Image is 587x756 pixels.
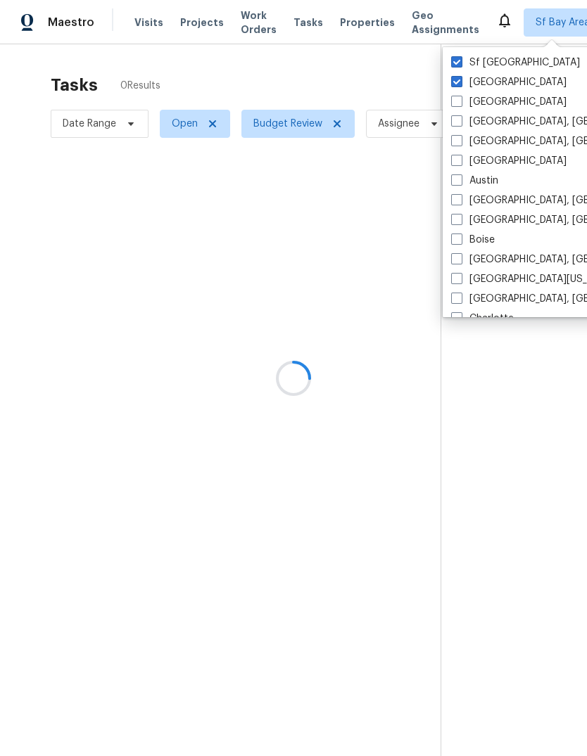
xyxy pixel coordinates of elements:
[451,95,567,109] label: [GEOGRAPHIC_DATA]
[451,56,580,70] label: Sf [GEOGRAPHIC_DATA]
[451,233,495,247] label: Boise
[451,154,567,168] label: [GEOGRAPHIC_DATA]
[451,75,567,89] label: [GEOGRAPHIC_DATA]
[451,174,498,188] label: Austin
[451,312,514,326] label: Charlotte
